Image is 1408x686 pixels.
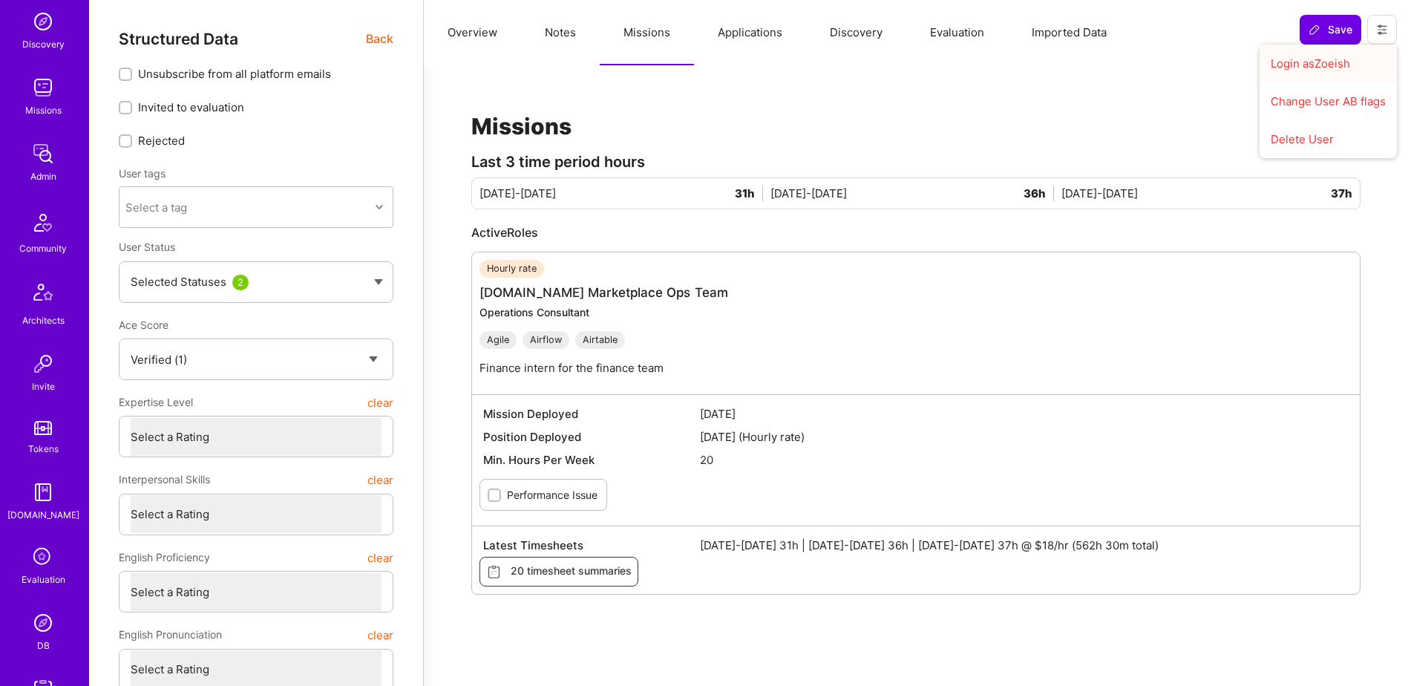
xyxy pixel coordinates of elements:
[374,279,383,285] img: caret
[119,389,193,416] span: Expertise Level
[376,203,383,211] i: icon Chevron
[28,608,58,638] img: Admin Search
[483,406,700,422] span: Mission Deployed
[479,285,728,300] a: [DOMAIN_NAME] Marketplace Ops Team
[367,544,393,571] button: clear
[479,557,638,587] button: 20 timesheet summaries
[22,36,65,52] div: Discovery
[367,621,393,648] button: clear
[119,466,210,493] span: Interpersonal Skills
[700,452,1349,468] span: 20
[119,318,168,331] span: Ace Score
[25,205,61,241] img: Community
[1300,15,1361,45] button: Save
[483,429,700,445] span: Position Deployed
[22,572,65,587] div: Evaluation
[19,241,67,256] div: Community
[1260,120,1397,158] button: Delete User
[471,113,1360,140] h1: Missions
[471,154,1360,170] div: Last 3 time period hours
[34,421,52,435] img: tokens
[700,429,1349,445] span: [DATE] (Hourly rate)
[1260,45,1397,82] button: Login asZoeish
[700,538,1349,553] span: [DATE]-[DATE] 31h | [DATE]-[DATE] 36h | [DATE]-[DATE] 37h @ $18/hr (562h 30m total)
[1024,186,1054,201] span: 36h
[735,186,763,201] span: 31h
[138,133,185,148] span: Rejected
[483,538,700,553] span: Latest Timesheets
[138,99,244,115] span: Invited to evaluation
[575,331,625,349] div: Airtable
[523,331,569,349] div: Airflow
[479,260,544,278] div: Hourly rate
[366,30,393,48] span: Back
[367,466,393,493] button: clear
[119,166,166,180] label: User tags
[119,241,175,253] span: User Status
[367,389,393,416] button: clear
[25,102,62,118] div: Missions
[28,7,58,36] img: discovery
[471,224,1360,241] div: Active Roles
[125,200,187,215] div: Select a tag
[232,275,249,290] div: 2
[30,169,56,184] div: Admin
[37,638,50,653] div: DB
[22,313,65,328] div: Architects
[486,563,632,580] span: 20 timesheet summaries
[479,186,770,201] div: [DATE]-[DATE]
[479,360,728,376] p: Finance intern for the finance team
[1061,186,1352,201] div: [DATE]-[DATE]
[25,277,61,313] img: Architects
[479,305,728,319] div: Operations Consultant
[119,544,210,571] span: English Proficiency
[28,73,58,102] img: teamwork
[29,543,57,572] i: icon SelectionTeam
[7,507,79,523] div: [DOMAIN_NAME]
[1309,22,1352,37] span: Save
[119,621,222,648] span: English Pronunciation
[28,139,58,169] img: admin teamwork
[119,30,238,48] span: Structured Data
[28,441,59,457] div: Tokens
[28,349,58,379] img: Invite
[507,487,597,503] label: Performance Issue
[1331,186,1352,201] span: 37h
[28,477,58,507] img: guide book
[700,406,1349,422] span: [DATE]
[770,186,1061,201] div: [DATE]-[DATE]
[479,331,517,349] div: Agile
[483,452,700,468] span: Min. Hours Per Week
[131,275,226,289] span: Selected Statuses
[486,564,502,580] i: icon Timesheets
[1260,82,1397,120] button: Change User AB flags
[32,379,55,394] div: Invite
[138,66,331,82] span: Unsubscribe from all platform emails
